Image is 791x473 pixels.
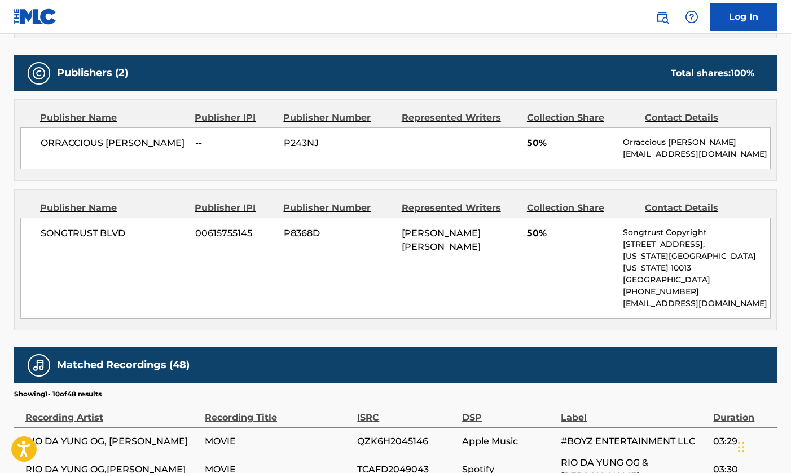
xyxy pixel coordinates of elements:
div: Contact Details [645,201,754,215]
a: Log In [710,3,777,31]
span: 50% [527,136,614,150]
span: P243NJ [284,136,393,150]
span: RIO DA YUNG OG, [PERSON_NAME] [25,435,199,448]
div: Collection Share [527,201,636,215]
span: QZK6H2045146 [357,435,456,448]
span: 50% [527,227,614,240]
span: Apple Music [462,435,555,448]
div: Publisher Number [283,201,393,215]
div: Recording Title [205,399,351,425]
p: [US_STATE][GEOGRAPHIC_DATA][US_STATE] 10013 [623,250,770,274]
span: P8368D [284,227,393,240]
div: Contact Details [645,111,754,125]
span: ORRACCIOUS [PERSON_NAME] [41,136,187,150]
img: Publishers [32,67,46,80]
span: 00615755145 [195,227,275,240]
div: Publisher Name [40,111,186,125]
p: Orraccious [PERSON_NAME] [623,136,770,148]
div: Represented Writers [402,111,518,125]
div: Publisher IPI [195,201,275,215]
span: [PERSON_NAME] [PERSON_NAME] [402,228,481,252]
p: Songtrust Copyright [623,227,770,238]
span: 100 % [731,68,754,78]
img: search [656,10,669,24]
p: [EMAIL_ADDRESS][DOMAIN_NAME] [623,298,770,310]
div: Represented Writers [402,201,518,215]
iframe: Chat Widget [735,419,791,473]
p: [PHONE_NUMBER] [623,286,770,298]
p: [STREET_ADDRESS], [623,238,770,250]
p: [EMAIL_ADDRESS][DOMAIN_NAME] [623,148,770,160]
div: Publisher Number [283,111,393,125]
div: Drag [738,430,745,464]
span: SONGTRUST BLVD [41,227,187,240]
div: Help [680,6,703,28]
div: Collection Share [527,111,636,125]
span: 03:29 [713,435,771,448]
img: help [685,10,698,24]
span: MOVIE [205,435,351,448]
a: Public Search [651,6,674,28]
p: [GEOGRAPHIC_DATA] [623,274,770,286]
img: MLC Logo [14,8,57,25]
span: -- [195,136,275,150]
h5: Publishers (2) [57,67,128,79]
div: DSP [462,399,555,425]
span: #BOYZ ENTERTAINMENT LLC [561,435,707,448]
div: Publisher Name [40,201,186,215]
div: Label [561,399,707,425]
img: Matched Recordings [32,359,46,372]
div: Publisher IPI [195,111,275,125]
h5: Matched Recordings (48) [57,359,190,372]
p: Showing 1 - 10 of 48 results [14,389,102,399]
div: ISRC [357,399,456,425]
div: Duration [713,399,771,425]
div: Total shares: [671,67,754,80]
div: Recording Artist [25,399,199,425]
